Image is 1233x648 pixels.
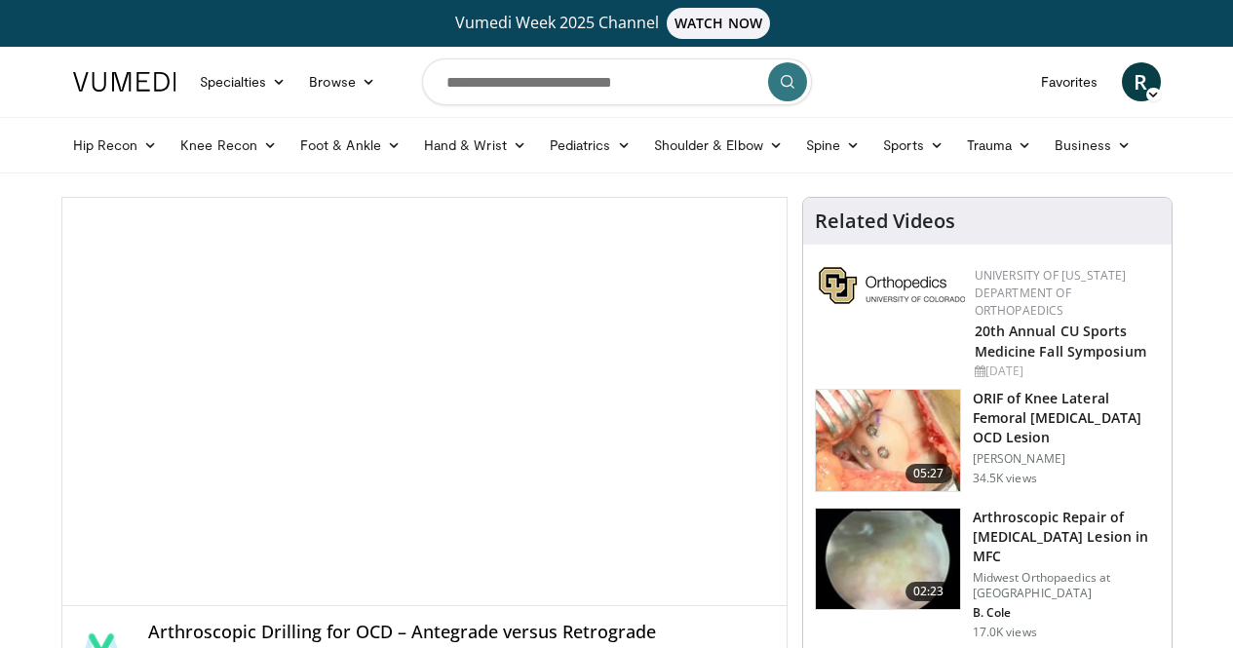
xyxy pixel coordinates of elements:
[538,126,642,165] a: Pediatrics
[422,58,812,105] input: Search topics, interventions
[188,62,298,101] a: Specialties
[973,389,1160,447] h3: ORIF of Knee Lateral Femoral [MEDICAL_DATA] OCD Lesion
[1122,62,1161,101] a: R
[975,362,1156,380] div: [DATE]
[973,570,1160,601] p: Midwest Orthopaedics at [GEOGRAPHIC_DATA]
[412,126,538,165] a: Hand & Wrist
[816,509,960,610] img: 38694_0000_3.png.150x105_q85_crop-smart_upscale.jpg
[1043,126,1142,165] a: Business
[794,126,871,165] a: Spine
[819,267,965,304] img: 355603a8-37da-49b6-856f-e00d7e9307d3.png.150x105_q85_autocrop_double_scale_upscale_version-0.2.png
[1029,62,1110,101] a: Favorites
[816,390,960,491] img: 11215_3.png.150x105_q85_crop-smart_upscale.jpg
[973,625,1037,640] p: 17.0K views
[975,267,1127,319] a: University of [US_STATE] Department of Orthopaedics
[973,471,1037,486] p: 34.5K views
[289,126,412,165] a: Foot & Ankle
[955,126,1044,165] a: Trauma
[973,508,1160,566] h3: Arthroscopic Repair of [MEDICAL_DATA] Lesion in MFC
[73,72,176,92] img: VuMedi Logo
[905,464,952,483] span: 05:27
[297,62,387,101] a: Browse
[815,508,1160,640] a: 02:23 Arthroscopic Repair of [MEDICAL_DATA] Lesion in MFC Midwest Orthopaedics at [GEOGRAPHIC_DAT...
[62,198,787,606] video-js: Video Player
[667,8,770,39] span: WATCH NOW
[815,389,1160,492] a: 05:27 ORIF of Knee Lateral Femoral [MEDICAL_DATA] OCD Lesion [PERSON_NAME] 34.5K views
[169,126,289,165] a: Knee Recon
[76,8,1158,39] a: Vumedi Week 2025 ChannelWATCH NOW
[905,582,952,601] span: 02:23
[973,605,1160,621] p: B. Cole
[148,622,771,643] h4: Arthroscopic Drilling for OCD – Antegrade versus Retrograde
[815,210,955,233] h4: Related Videos
[973,451,1160,467] p: [PERSON_NAME]
[871,126,955,165] a: Sports
[642,126,794,165] a: Shoulder & Elbow
[975,322,1146,361] a: 20th Annual CU Sports Medicine Fall Symposium
[61,126,170,165] a: Hip Recon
